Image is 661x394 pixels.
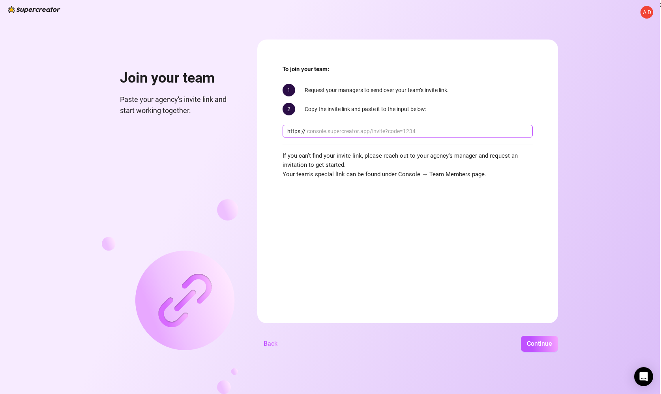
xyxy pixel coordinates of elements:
div: Copy the invite link and paste it to the input below: [283,103,533,115]
div: Open Intercom Messenger [634,367,653,386]
span: https:// [287,127,305,136]
button: Continue [521,336,558,352]
button: Back [257,336,284,352]
span: Continue [527,340,552,347]
span: Paste your agency's invite link and start working together. [120,94,238,117]
span: Back [264,340,277,347]
div: Request your managers to send over your team’s invite link. [283,84,533,96]
input: console.supercreator.app/invite?code=1234 [307,127,528,136]
span: 2 [283,103,295,115]
img: logo [8,6,60,13]
h1: Join your team [120,70,238,87]
span: 1 [283,84,295,96]
span: A D [643,8,651,17]
span: If you can’t find your invite link, please reach out to your agency's manager and request an invi... [283,151,533,179]
strong: To join your team: [283,66,329,73]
